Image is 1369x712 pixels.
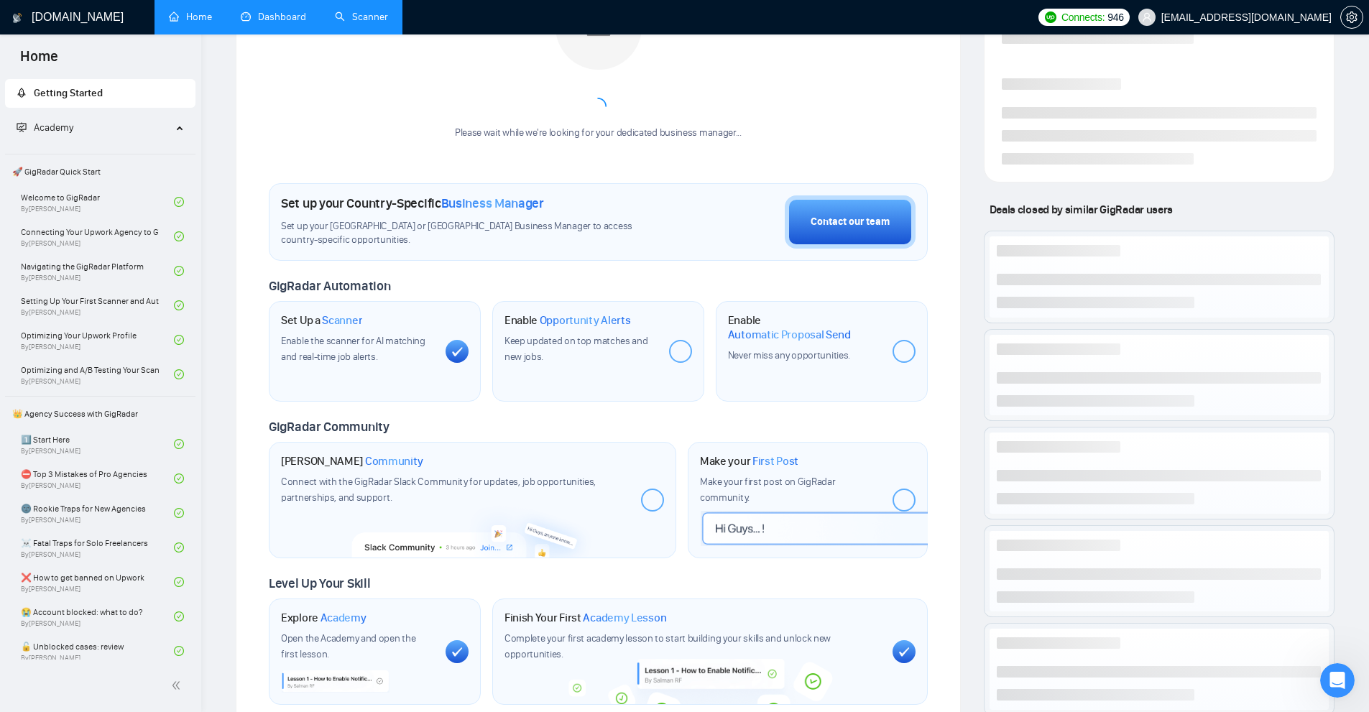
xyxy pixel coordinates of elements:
[281,611,367,625] h1: Explore
[21,186,174,218] a: Welcome to GigRadarBy[PERSON_NAME]
[21,497,174,529] a: 🌚 Rookie Traps for New AgenciesBy[PERSON_NAME]
[174,508,184,518] span: check-circle
[281,632,415,660] span: Open the Academy and open the first lesson.
[335,11,388,23] a: searchScanner
[1045,11,1056,23] img: upwork-logo.png
[351,499,595,558] img: slackcommunity-bg.png
[504,632,831,660] span: Complete your first academy lesson to start building your skills and unlock new opportunities.
[21,566,174,598] a: ❌ How to get banned on UpworkBy[PERSON_NAME]
[785,195,916,249] button: Contact our team
[589,98,607,115] span: loading
[728,313,881,341] h1: Enable
[269,575,370,591] span: Level Up Your Skill
[174,577,184,587] span: check-circle
[5,79,195,108] li: Getting Started
[281,220,662,247] span: Set up your [GEOGRAPHIC_DATA] or [GEOGRAPHIC_DATA] Business Manager to access country-specific op...
[17,88,27,98] span: rocket
[365,454,423,468] span: Community
[322,313,362,328] span: Scanner
[281,195,544,211] h1: Set up your Country-Specific
[17,121,73,134] span: Academy
[174,473,184,484] span: check-circle
[21,359,174,390] a: Optimizing and A/B Testing Your Scanner for Better ResultsBy[PERSON_NAME]
[169,11,212,23] a: homeHome
[21,601,174,632] a: 😭 Account blocked: what to do?By[PERSON_NAME]
[504,611,666,625] h1: Finish Your First
[21,290,174,321] a: Setting Up Your First Scanner and Auto-BidderBy[PERSON_NAME]
[728,349,850,361] span: Never miss any opportunities.
[174,439,184,449] span: check-circle
[34,121,73,134] span: Academy
[984,197,1179,222] span: Deals closed by similar GigRadar users
[269,278,390,294] span: GigRadar Automation
[281,335,425,363] span: Enable the scanner for AI matching and real-time job alerts.
[281,454,423,468] h1: [PERSON_NAME]
[269,419,390,435] span: GigRadar Community
[174,611,184,621] span: check-circle
[6,157,194,186] span: 🚀 GigRadar Quick Start
[504,335,648,363] span: Keep updated on top matches and new jobs.
[441,195,544,211] span: Business Manager
[583,611,666,625] span: Academy Lesson
[174,369,184,379] span: check-circle
[174,646,184,656] span: check-circle
[9,46,70,76] span: Home
[21,428,174,460] a: 1️⃣ Start HereBy[PERSON_NAME]
[21,255,174,287] a: Navigating the GigRadar PlatformBy[PERSON_NAME]
[540,313,631,328] span: Opportunity Alerts
[281,313,362,328] h1: Set Up a
[811,214,890,230] div: Contact our team
[1142,12,1152,22] span: user
[728,328,851,342] span: Automatic Proposal Send
[174,335,184,345] span: check-circle
[174,197,184,207] span: check-circle
[174,542,184,553] span: check-circle
[504,313,631,328] h1: Enable
[1340,6,1363,29] button: setting
[1061,9,1105,25] span: Connects:
[1340,11,1363,23] a: setting
[700,476,835,504] span: Make your first post on GigRadar community.
[171,678,185,693] span: double-left
[1341,11,1363,23] span: setting
[1320,663,1355,698] iframe: Intercom live chat
[21,324,174,356] a: Optimizing Your Upwork ProfileBy[PERSON_NAME]
[17,122,27,132] span: fund-projection-screen
[21,463,174,494] a: ⛔ Top 3 Mistakes of Pro AgenciesBy[PERSON_NAME]
[700,454,798,468] h1: Make your
[446,126,750,140] div: Please wait while we're looking for your dedicated business manager...
[21,221,174,252] a: Connecting Your Upwork Agency to GigRadarBy[PERSON_NAME]
[174,231,184,241] span: check-circle
[1107,9,1123,25] span: 946
[21,532,174,563] a: ☠️ Fatal Traps for Solo FreelancersBy[PERSON_NAME]
[12,6,22,29] img: logo
[21,635,174,667] a: 🔓 Unblocked cases: reviewBy[PERSON_NAME]
[281,476,596,504] span: Connect with the GigRadar Slack Community for updates, job opportunities, partnerships, and support.
[241,11,306,23] a: dashboardDashboard
[6,399,194,428] span: 👑 Agency Success with GigRadar
[174,266,184,276] span: check-circle
[34,87,103,99] span: Getting Started
[752,454,798,468] span: First Post
[174,300,184,310] span: check-circle
[321,611,367,625] span: Academy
